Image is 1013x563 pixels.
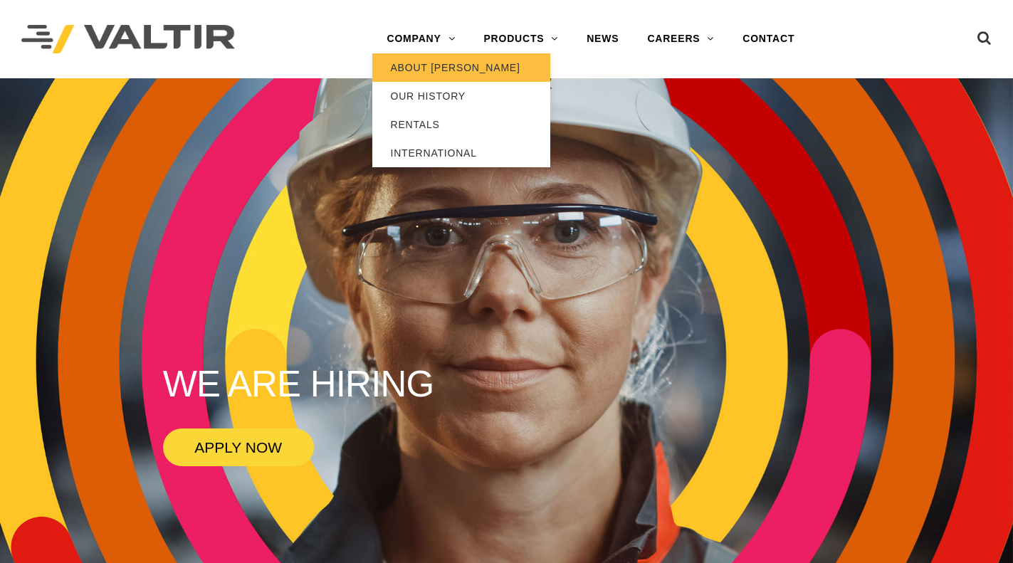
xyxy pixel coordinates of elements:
[372,53,550,82] a: ABOUT [PERSON_NAME]
[572,25,633,53] a: NEWS
[469,25,572,53] a: PRODUCTS
[372,110,550,139] a: RENTALS
[163,428,314,466] a: APPLY NOW
[728,25,809,53] a: CONTACT
[633,25,728,53] a: CAREERS
[372,82,550,110] a: OUR HISTORY
[372,25,469,53] a: COMPANY
[372,139,550,167] a: INTERNATIONAL
[163,364,434,404] rs-layer: WE ARE HIRING
[21,25,235,54] img: Valtir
